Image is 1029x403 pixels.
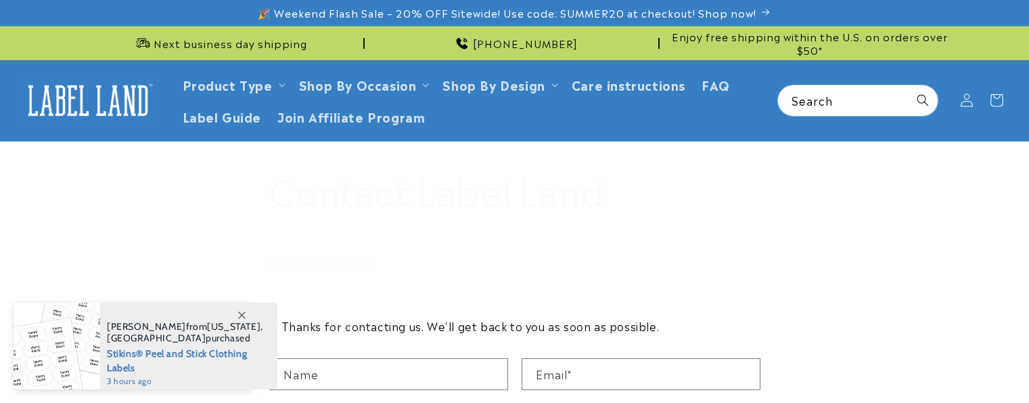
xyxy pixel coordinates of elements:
span: Shop By Occasion [299,77,417,92]
summary: Shop By Occasion [291,68,435,100]
a: Join Affiliate Program [269,100,433,132]
span: Enjoy free shipping within the U.S. on orders over $50* [665,30,955,56]
div: Announcement [665,26,955,60]
img: Label Land [20,79,156,121]
a: Label Land [16,75,161,127]
span: Next business day shipping [154,37,307,50]
span: Care instructions [572,77,685,92]
div: [PHONE_NUMBER] [269,252,760,272]
a: Product Type [183,75,273,93]
summary: Shop By Design [434,68,563,100]
a: Shop By Design [442,75,545,93]
span: FAQ [702,77,730,92]
span: from , purchased [107,321,263,344]
span: [PERSON_NAME] [107,320,186,333]
a: Care instructions [564,68,693,100]
a: FAQ [693,68,738,100]
div: Announcement [75,26,365,60]
summary: Product Type [175,68,291,100]
span: [GEOGRAPHIC_DATA] [107,332,206,344]
span: 🎉 Weekend Flash Sale – 20% OFF Sitewide! Use code: SUMMER20 at checkout! Shop now! [258,6,756,20]
span: [PHONE_NUMBER] [473,37,578,50]
span: Join Affiliate Program [277,108,425,124]
span: Label Guide [183,108,262,124]
div: Announcement [370,26,660,60]
h2: Thanks for contacting us. We'll get back to you as soon as possible. [269,320,760,331]
h1: Contact Label Land [269,166,760,212]
span: [US_STATE] [207,320,260,333]
a: Label Guide [175,100,270,132]
button: Search [908,85,938,115]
